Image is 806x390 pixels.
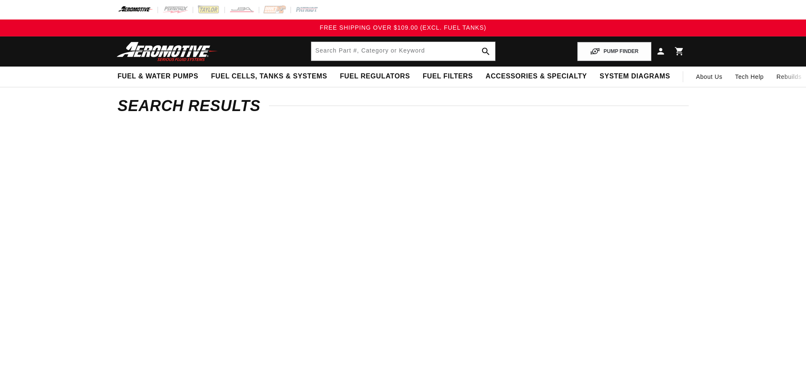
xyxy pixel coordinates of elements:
summary: Accessories & Specialty [479,67,593,86]
summary: System Diagrams [593,67,676,86]
summary: Fuel Cells, Tanks & Systems [205,67,333,86]
span: Accessories & Specialty [486,72,587,81]
span: Fuel & Water Pumps [118,72,199,81]
span: Fuel Regulators [340,72,410,81]
span: About Us [696,73,722,80]
span: FREE SHIPPING OVER $109.00 (EXCL. FUEL TANKS) [320,24,486,31]
summary: Fuel & Water Pumps [111,67,205,86]
input: Search Part #, Category or Keyword [311,42,495,61]
summary: Fuel Filters [416,67,479,86]
button: Search Part #, Category or Keyword [476,42,495,61]
img: Aeromotive [114,42,220,61]
summary: Tech Help [729,67,770,87]
a: About Us [690,67,728,87]
span: Fuel Filters [423,72,473,81]
button: PUMP FINDER [577,42,651,61]
summary: Fuel Regulators [333,67,416,86]
span: Fuel Cells, Tanks & Systems [211,72,327,81]
span: System Diagrams [600,72,670,81]
span: Rebuilds [776,72,801,81]
h2: Search Results [118,99,689,113]
span: Tech Help [735,72,764,81]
